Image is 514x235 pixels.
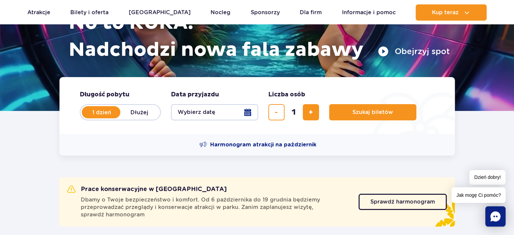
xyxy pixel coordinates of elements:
button: Obejrzyj spot [378,46,450,57]
h1: No to RURA! Nadchodzi nowa fala zabawy [69,9,450,64]
a: Bilety i oferta [70,4,108,21]
label: Dłużej [120,105,159,119]
span: Szukaj biletów [352,109,393,115]
button: usuń bilet [268,104,285,120]
a: Sprawdź harmonogram [359,194,447,210]
a: Nocleg [211,4,230,21]
a: Dla firm [300,4,322,21]
span: Długość pobytu [80,91,129,99]
label: 1 dzień [82,105,121,119]
button: Kup teraz [416,4,487,21]
button: Szukaj biletów [329,104,416,120]
input: liczba biletów [286,104,302,120]
a: Atrakcje [27,4,50,21]
span: Data przyjazdu [171,91,219,99]
span: Jak mogę Ci pomóc? [451,187,506,203]
form: Planowanie wizyty w Park of Poland [59,77,455,134]
span: Liczba osób [268,91,305,99]
a: Informacje i pomoc [342,4,396,21]
span: Dzień dobry! [469,170,506,185]
span: Harmonogram atrakcji na październik [210,141,316,148]
a: Harmonogram atrakcji na październik [199,141,316,149]
h2: Prace konserwacyjne w [GEOGRAPHIC_DATA] [67,185,227,193]
button: dodaj bilet [303,104,319,120]
span: Dbamy o Twoje bezpieczeństwo i komfort. Od 6 października do 19 grudnia będziemy przeprowadzać pr... [81,196,350,218]
span: Kup teraz [432,9,459,16]
span: Sprawdź harmonogram [370,199,435,205]
button: Wybierz datę [171,104,258,120]
a: [GEOGRAPHIC_DATA] [129,4,191,21]
a: Sponsorzy [251,4,280,21]
div: Chat [485,206,506,227]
